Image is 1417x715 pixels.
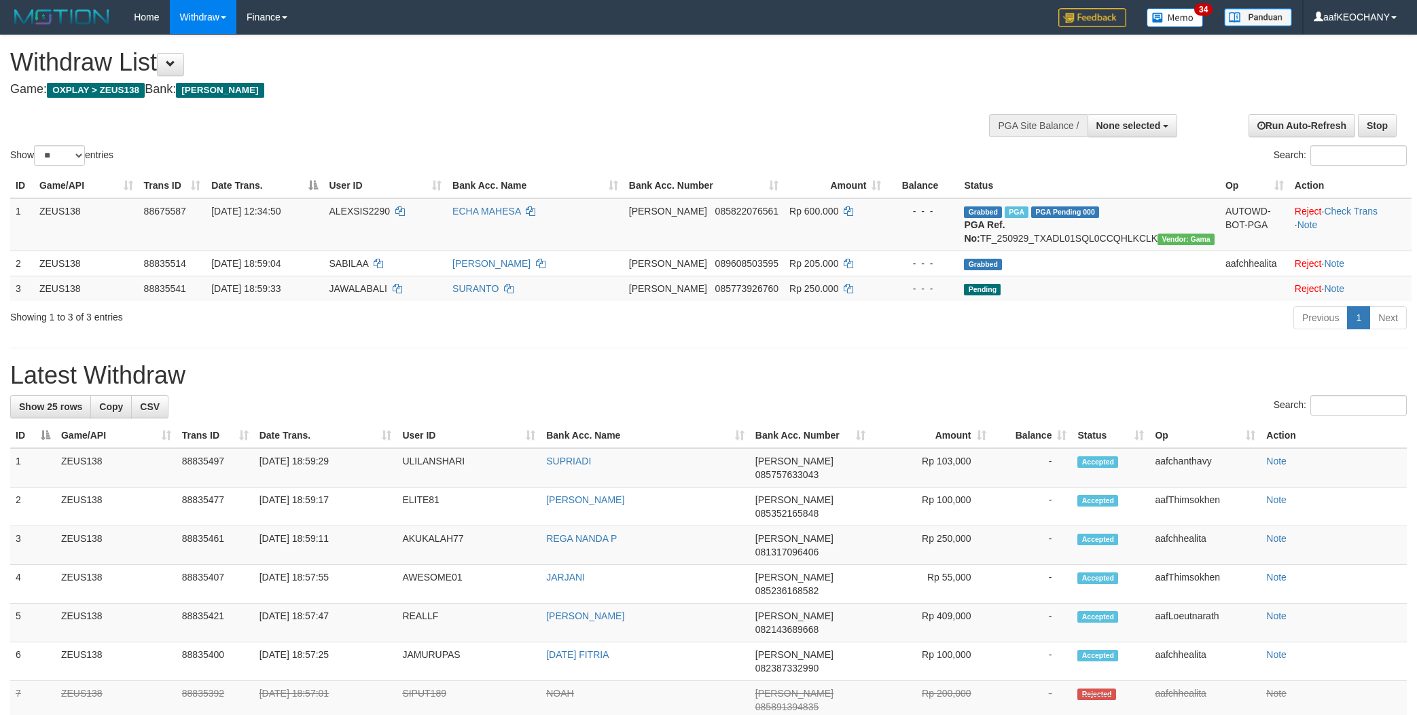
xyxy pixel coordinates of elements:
a: Stop [1358,114,1397,137]
span: Copy 082387332990 to clipboard [755,663,819,674]
td: ZEUS138 [56,448,177,488]
span: Copy 085822076561 to clipboard [715,206,778,217]
th: Status [958,173,1220,198]
span: OXPLAY > ZEUS138 [47,83,145,98]
td: aafThimsokhen [1149,488,1261,526]
span: 88835514 [144,258,186,269]
span: Accepted [1077,611,1118,623]
td: REALLF [397,604,541,642]
a: [PERSON_NAME] [546,494,624,505]
th: ID [10,173,34,198]
span: [PERSON_NAME] [176,83,264,98]
td: 5 [10,604,56,642]
div: - - - [892,282,953,295]
span: Accepted [1077,456,1118,468]
th: ID: activate to sort column descending [10,423,56,448]
div: - - - [892,257,953,270]
th: Balance: activate to sort column ascending [992,423,1073,448]
td: - [992,526,1073,565]
td: - [992,642,1073,681]
span: CSV [140,401,160,412]
td: - [992,565,1073,604]
td: aafLoeutnarath [1149,604,1261,642]
td: ZEUS138 [34,198,139,251]
span: None selected [1096,120,1161,131]
span: SABILAA [329,258,368,269]
td: 88835400 [177,642,254,681]
span: Pending [964,284,1001,295]
button: None selected [1088,114,1178,137]
img: panduan.png [1224,8,1292,26]
label: Show entries [10,145,113,166]
th: Bank Acc. Number: activate to sort column ascending [750,423,871,448]
span: Copy 082143689668 to clipboard [755,624,819,635]
span: [PERSON_NAME] [755,572,833,583]
th: Op: activate to sort column ascending [1220,173,1289,198]
span: [PERSON_NAME] [629,258,707,269]
a: Note [1266,649,1287,660]
td: Rp 103,000 [871,448,992,488]
td: 88835461 [177,526,254,565]
td: aafchhealita [1149,642,1261,681]
td: [DATE] 18:57:55 [254,565,397,604]
input: Search: [1310,145,1407,166]
span: Copy 085891394835 to clipboard [755,701,819,712]
th: Date Trans.: activate to sort column ascending [254,423,397,448]
a: CSV [131,395,168,418]
span: Copy 085757633043 to clipboard [755,469,819,480]
span: Copy 085773926760 to clipboard [715,283,778,294]
th: Trans ID: activate to sort column ascending [177,423,254,448]
b: PGA Ref. No: [964,219,1005,244]
td: AKUKALAH77 [397,526,541,565]
td: ZEUS138 [56,565,177,604]
span: [PERSON_NAME] [755,610,833,621]
td: aafThimsokhen [1149,565,1261,604]
a: NOAH [546,688,573,699]
td: [DATE] 18:59:11 [254,526,397,565]
td: aafchhealita [1220,251,1289,276]
th: Date Trans.: activate to sort column descending [206,173,323,198]
span: Copy 081317096406 to clipboard [755,547,819,557]
th: Game/API: activate to sort column ascending [34,173,139,198]
td: 88835497 [177,448,254,488]
a: Previous [1293,306,1348,329]
span: Accepted [1077,650,1118,661]
td: [DATE] 18:57:47 [254,604,397,642]
span: Rp 250.000 [789,283,838,294]
a: Show 25 rows [10,395,91,418]
td: ULILANSHARI [397,448,541,488]
span: [PERSON_NAME] [755,649,833,660]
a: Check Trans [1324,206,1378,217]
span: Accepted [1077,534,1118,545]
td: Rp 250,000 [871,526,992,565]
td: · · [1289,198,1412,251]
span: Grabbed [964,206,1002,218]
td: ELITE81 [397,488,541,526]
td: - [992,488,1073,526]
td: ZEUS138 [34,276,139,301]
a: REGA NANDA P [546,533,617,544]
a: Note [1266,688,1287,699]
th: Amount: activate to sort column ascending [871,423,992,448]
span: Copy 085236168582 to clipboard [755,585,819,596]
td: 6 [10,642,56,681]
td: ZEUS138 [56,642,177,681]
a: Reject [1295,206,1322,217]
h4: Game: Bank: [10,83,931,96]
a: 1 [1347,306,1370,329]
span: [DATE] 18:59:33 [211,283,281,294]
span: 88675587 [144,206,186,217]
td: 2 [10,251,34,276]
span: ALEXSIS2290 [329,206,390,217]
a: Copy [90,395,132,418]
span: [PERSON_NAME] [755,533,833,544]
span: 34 [1194,3,1213,16]
span: Vendor URL: https://trx31.1velocity.biz [1158,234,1215,245]
a: Note [1266,533,1287,544]
td: [DATE] 18:57:25 [254,642,397,681]
a: Note [1324,283,1344,294]
span: Rp 205.000 [789,258,838,269]
a: Reject [1295,258,1322,269]
h1: Withdraw List [10,49,931,76]
img: Feedback.jpg [1058,8,1126,27]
